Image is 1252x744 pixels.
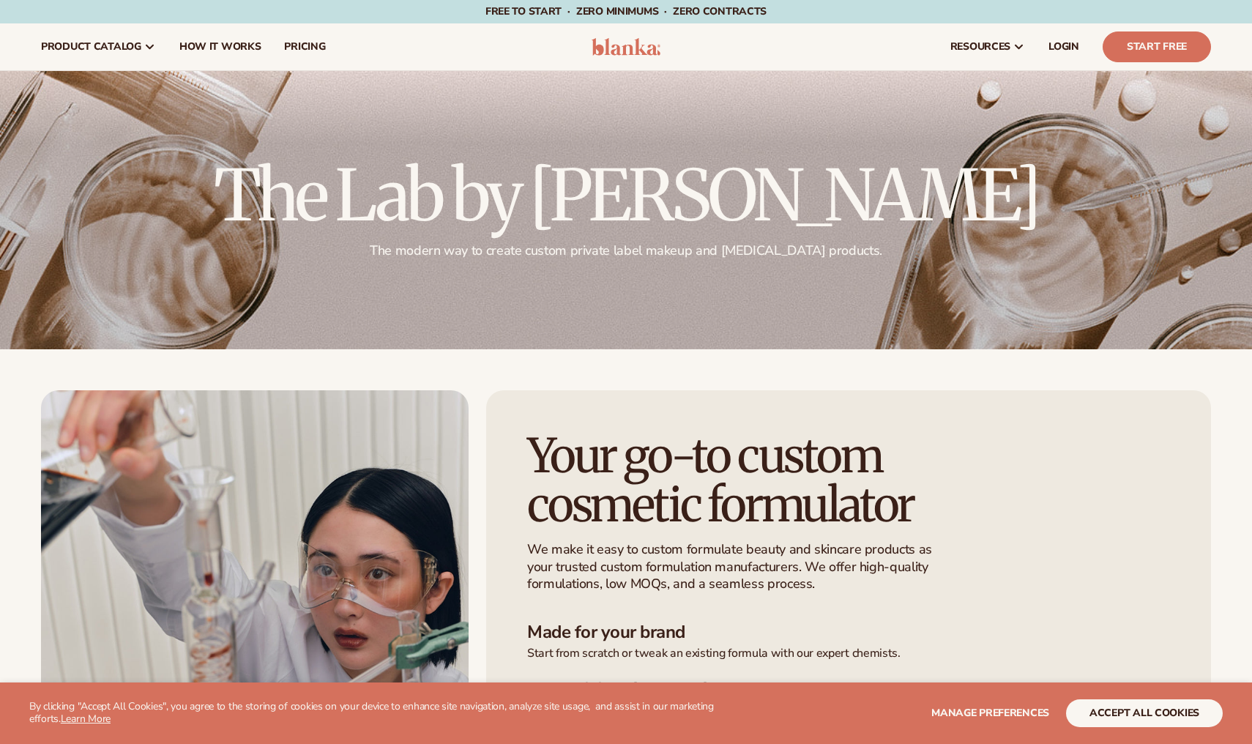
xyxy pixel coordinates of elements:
[1048,41,1079,53] span: LOGIN
[284,41,325,53] span: pricing
[931,699,1049,727] button: Manage preferences
[527,622,1170,643] h3: Made for your brand
[1037,23,1091,70] a: LOGIN
[214,160,1038,231] h2: The Lab by [PERSON_NAME]
[29,23,168,70] a: product catalog
[527,679,1170,700] h3: Low MOQs, big potential
[29,701,739,726] p: By clicking "Accept All Cookies", you agree to the storing of cookies on your device to enhance s...
[1103,31,1211,62] a: Start Free
[214,242,1038,259] p: The modern way to create custom private label makeup and [MEDICAL_DATA] products.
[527,541,941,592] p: We make it easy to custom formulate beauty and skincare products as your trusted custom formulati...
[168,23,273,70] a: How It Works
[950,41,1010,53] span: resources
[41,41,141,53] span: product catalog
[592,38,661,56] img: logo
[527,646,1170,661] p: Start from scratch or tweak an existing formula with our expert chemists.
[179,41,261,53] span: How It Works
[272,23,337,70] a: pricing
[931,706,1049,720] span: Manage preferences
[939,23,1037,70] a: resources
[61,712,111,726] a: Learn More
[527,431,972,529] h1: Your go-to custom cosmetic formulator
[1066,699,1223,727] button: accept all cookies
[485,4,767,18] span: Free to start · ZERO minimums · ZERO contracts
